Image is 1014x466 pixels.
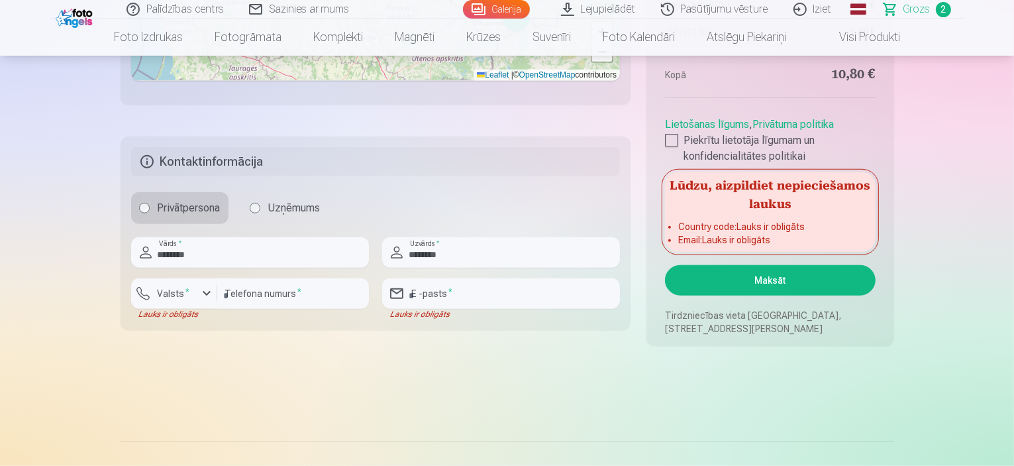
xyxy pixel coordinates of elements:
li: Country code : Lauks ir obligāts [678,220,862,233]
p: Tirdzniecības vieta [GEOGRAPHIC_DATA], [STREET_ADDRESS][PERSON_NAME] [665,309,875,335]
img: /fa1 [56,5,96,28]
label: Uzņēmums [242,192,329,224]
span: Grozs [903,1,931,17]
dt: Kopā [665,66,764,84]
a: Privātuma politika [752,118,834,131]
div: Lauks ir obligāts [382,309,620,320]
label: Privātpersona [131,192,228,224]
a: Fotogrāmata [199,19,297,56]
div: , [665,111,875,164]
a: Atslēgu piekariņi [691,19,802,56]
li: Email : Lauks ir obligāts [678,233,862,247]
a: Krūzes [450,19,517,56]
dd: 10,80 € [777,66,876,84]
label: Valsts [152,287,195,300]
h5: Kontaktinformācija [131,147,621,176]
a: Leaflet [477,70,509,80]
div: © contributors [474,70,620,81]
div: Lauks ir obligāts [131,309,217,320]
a: Komplekti [297,19,379,56]
input: Uzņēmums [250,203,260,213]
a: Suvenīri [517,19,587,56]
h5: Lūdzu, aizpildiet nepieciešamos laukus [665,172,875,215]
button: Valsts* [131,278,217,309]
span: 2 [936,2,951,17]
a: Visi produkti [802,19,916,56]
a: Foto izdrukas [98,19,199,56]
a: Lietošanas līgums [665,118,749,131]
button: Maksāt [665,265,875,296]
span: | [511,70,513,80]
input: Privātpersona [139,203,150,213]
a: OpenStreetMap [519,70,576,80]
a: Foto kalendāri [587,19,691,56]
label: Piekrītu lietotāja līgumam un konfidencialitātes politikai [665,133,875,164]
a: Magnēti [379,19,450,56]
